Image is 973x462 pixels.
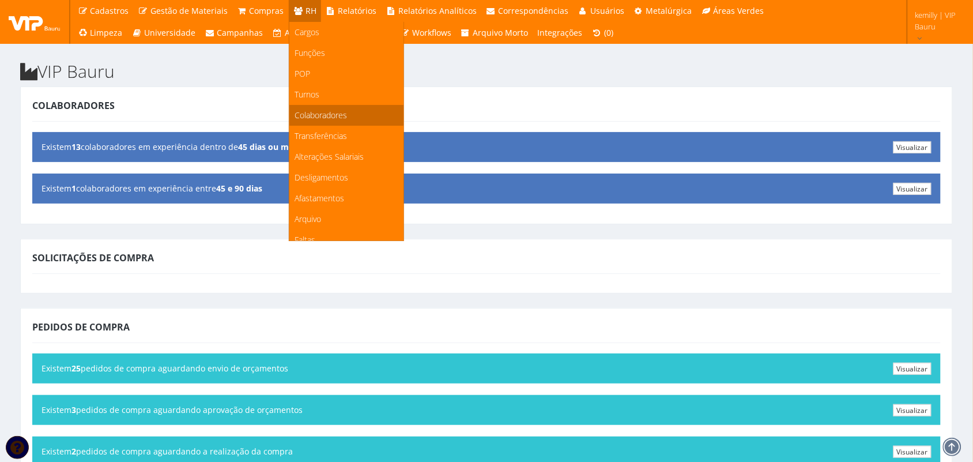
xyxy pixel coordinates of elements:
a: Visualizar [893,446,931,458]
span: Workflows [412,27,451,38]
a: Afastamentos [289,188,403,209]
span: Solicitações de Compra [32,251,154,264]
span: Áreas Verdes [714,5,764,16]
span: Desligamentos [295,172,349,183]
a: Faltas [289,230,403,250]
span: Correspondências [499,5,569,16]
span: (0) [604,27,613,38]
b: 1 [71,183,76,194]
a: Visualizar [893,141,931,153]
a: Transferências [289,126,403,147]
a: Alterações Salariais [289,147,403,167]
a: Limpeza [73,22,127,44]
span: Funções [295,47,326,58]
a: Universidade [127,22,201,44]
span: Usuários [590,5,624,16]
a: Visualizar [893,363,931,375]
a: Assistência Técnica [268,22,365,44]
span: Transferências [295,130,348,141]
span: RH [306,5,316,16]
span: Metalúrgica [646,5,692,16]
a: (0) [587,22,619,44]
div: Existem colaboradores em experiência entre [32,174,941,204]
a: Visualizar [893,183,931,195]
span: Relatórios Analíticos [398,5,477,16]
a: Arquivo Morto [456,22,533,44]
span: Universidade [144,27,195,38]
span: Colaboradores [295,110,348,121]
span: Gestão de Materiais [150,5,228,16]
b: 3 [71,404,76,415]
a: POP [289,63,403,84]
span: Arquivo [295,213,322,224]
b: 45 e 90 dias [216,183,262,194]
span: Afastamentos [295,193,345,204]
a: Integrações [533,22,587,44]
span: Integrações [538,27,583,38]
span: POP [295,68,311,79]
a: Workflows [395,22,457,44]
a: Funções [289,43,403,63]
div: Existem pedidos de compra aguardando aprovação de orçamentos [32,395,941,425]
a: Turnos [289,84,403,105]
a: Desligamentos [289,167,403,188]
b: 2 [71,446,76,457]
div: Existem colaboradores em experiência dentro de [32,132,941,162]
a: Campanhas [200,22,268,44]
span: Faltas [295,234,316,245]
span: Assistência Técnica [285,27,360,38]
a: Visualizar [893,404,931,416]
span: Pedidos de Compra [32,321,130,333]
span: Cargos [295,27,320,37]
div: Existem pedidos de compra aguardando envio de orçamentos [32,354,941,384]
a: Colaboradores [289,105,403,126]
span: Compras [250,5,284,16]
b: 45 dias ou menos [238,141,308,152]
img: logo [9,13,61,31]
b: 25 [71,363,81,374]
span: Colaboradores [32,99,115,112]
span: Turnos [295,89,320,100]
span: Campanhas [217,27,263,38]
a: Arquivo [289,209,403,230]
span: Relatórios [338,5,377,16]
span: Alterações Salariais [295,151,364,162]
span: Limpeza [90,27,123,38]
span: Arquivo Morto [473,27,529,38]
a: Cargos [289,22,403,43]
span: Cadastros [90,5,129,16]
span: kemilly | VIP Bauru [915,9,958,32]
b: 13 [71,141,81,152]
h2: VIP Bauru [20,62,953,81]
